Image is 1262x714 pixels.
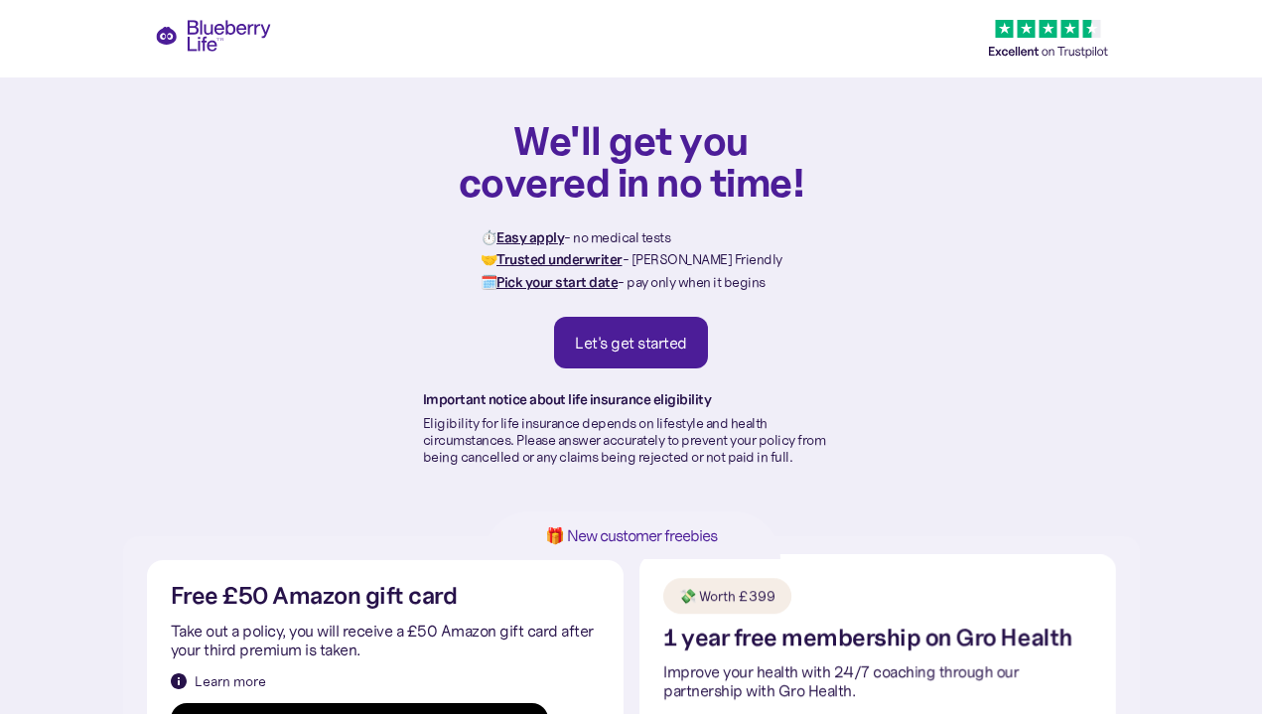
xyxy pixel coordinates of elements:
[171,622,600,659] p: Take out a policy, you will receive a £50 Amazon gift card after your third premium is taken.
[496,228,564,246] strong: Easy apply
[514,527,749,544] h1: 🎁 New customer freebies
[496,273,618,291] strong: Pick your start date
[496,250,623,268] strong: Trusted underwriter
[423,415,840,465] p: Eligibility for life insurance depends on lifestyle and health circumstances. Please answer accur...
[663,663,1092,701] p: Improve your health with 24/7 coaching through our partnership with Gro Health.
[195,671,266,691] div: Learn more
[481,226,782,293] p: ⏱️ - no medical tests 🤝 - [PERSON_NAME] Friendly 🗓️ - pay only when it begins
[423,390,712,408] strong: Important notice about life insurance eligibility
[171,584,458,609] h2: Free £50 Amazon gift card
[554,317,708,368] a: Let's get started
[458,119,805,203] h1: We'll get you covered in no time!
[663,627,1072,651] h2: 1 year free membership on Gro Health
[679,587,775,607] div: 💸 Worth £399
[575,333,687,353] div: Let's get started
[171,671,266,691] a: Learn more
